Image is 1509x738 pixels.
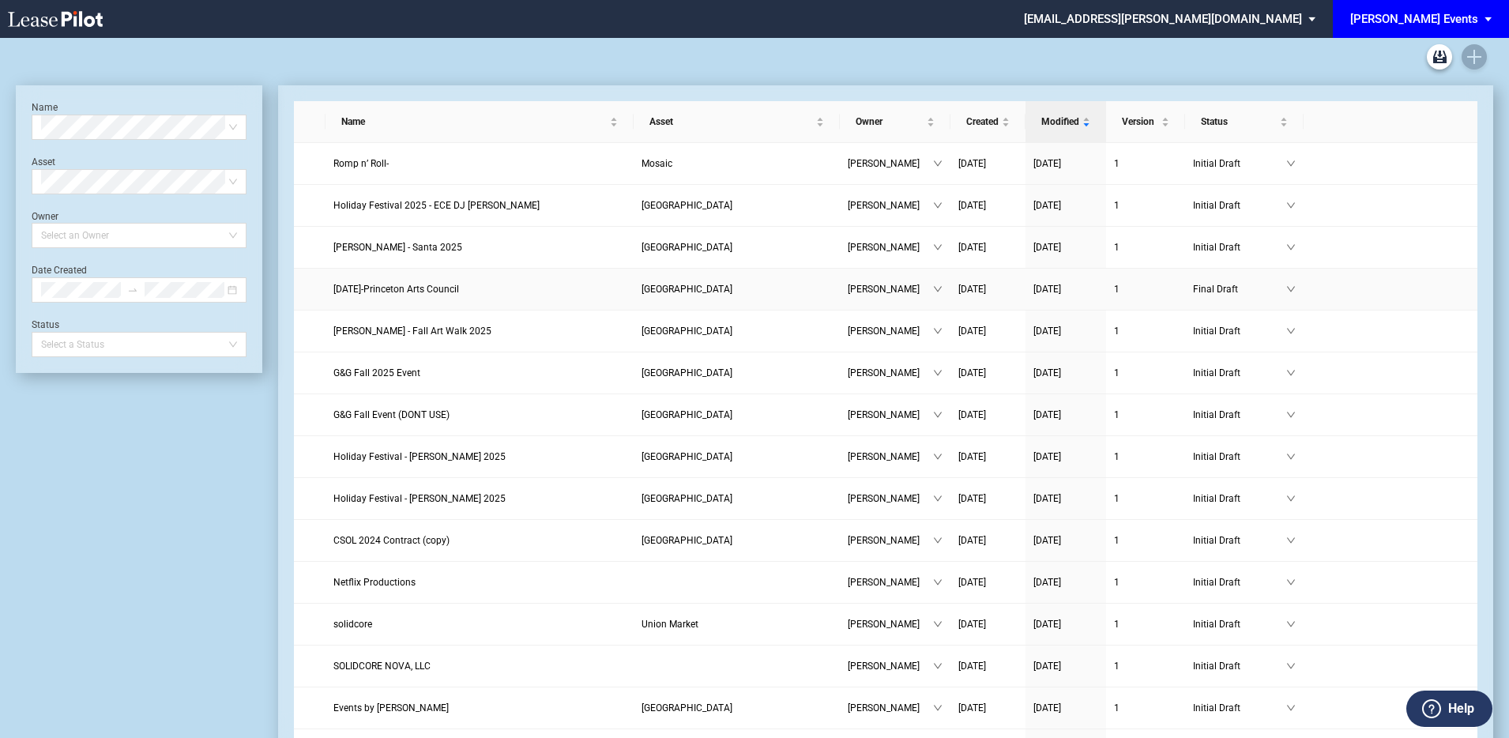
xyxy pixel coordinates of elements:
a: Union Market [642,616,832,632]
a: [DATE] [958,323,1018,339]
a: Romp n’ Roll- [333,156,626,171]
a: G&G Fall 2025 Event [333,365,626,381]
a: [PERSON_NAME] - Santa 2025 [333,239,626,255]
span: Freshfields Village [642,200,732,211]
a: 1 [1114,491,1177,506]
span: Status [1201,114,1277,130]
a: CSOL 2024 Contract (copy) [333,533,626,548]
span: [DATE] [958,158,986,169]
span: Owner [856,114,924,130]
span: [PERSON_NAME] [848,533,933,548]
span: [DATE] [1033,661,1061,672]
span: [PERSON_NAME] [848,658,933,674]
label: Owner [32,211,58,222]
a: [DATE] [1033,198,1098,213]
a: 1 [1114,658,1177,674]
span: [PERSON_NAME] [848,365,933,381]
a: [DATE] [1033,239,1098,255]
span: G&G Fall Event (DONT USE) [333,409,450,420]
a: [DATE] [958,156,1018,171]
a: [GEOGRAPHIC_DATA] [642,491,832,506]
span: 1 [1114,577,1120,588]
span: [DATE] [1033,242,1061,253]
a: Archive [1427,44,1452,70]
span: Princeton Shopping Center [642,284,732,295]
span: Freshfields Village [642,326,732,337]
span: G&G Fall 2025 Event [333,367,420,378]
span: swap-right [127,284,138,296]
span: Initial Draft [1193,156,1286,171]
a: Mosaic [642,156,832,171]
span: [PERSON_NAME] [848,700,933,716]
span: [PERSON_NAME] [848,407,933,423]
span: Holiday Festival 2025 - ECE DJ Ben Felton [333,200,540,211]
a: [DATE] [1033,616,1098,632]
span: down [1286,703,1296,713]
span: [DATE] [958,493,986,504]
span: 1 [1114,409,1120,420]
span: Day of the Dead-Princeton Arts Council [333,284,459,295]
span: Freshfields Village [642,242,732,253]
span: down [1286,326,1296,336]
a: Holiday Festival - [PERSON_NAME] 2025 [333,449,626,465]
span: down [933,284,943,294]
span: Version [1122,114,1158,130]
a: 1 [1114,239,1177,255]
span: Initial Draft [1193,491,1286,506]
a: Holiday Festival - [PERSON_NAME] 2025 [333,491,626,506]
span: [DATE] [958,409,986,420]
span: [PERSON_NAME] [848,239,933,255]
th: Asset [634,101,840,143]
span: 1 [1114,326,1120,337]
span: down [933,619,943,629]
span: solidcore [333,619,372,630]
span: [DATE] [958,367,986,378]
span: down [1286,452,1296,461]
span: Initial Draft [1193,323,1286,339]
span: [DATE] [1033,158,1061,169]
label: Help [1448,698,1474,719]
a: solidcore [333,616,626,632]
span: Freshfields Village [642,409,732,420]
span: 1 [1114,242,1120,253]
a: [PERSON_NAME] - Fall Art Walk 2025 [333,323,626,339]
span: Final Draft [1193,281,1286,297]
span: [DATE] [1033,326,1061,337]
span: 1 [1114,158,1120,169]
a: [DATE] [1033,407,1098,423]
span: [PERSON_NAME] [848,323,933,339]
span: Created [966,114,999,130]
a: [DATE] [1033,449,1098,465]
span: Freshfields Village [642,535,732,546]
a: [GEOGRAPHIC_DATA] [642,365,832,381]
button: Help [1406,691,1492,727]
a: [DATE] [958,491,1018,506]
span: 1 [1114,535,1120,546]
a: [GEOGRAPHIC_DATA] [642,239,832,255]
a: [DATE]-Princeton Arts Council [333,281,626,297]
a: [DATE] [1033,365,1098,381]
th: Owner [840,101,950,143]
span: down [1286,619,1296,629]
span: [DATE] [958,661,986,672]
span: [PERSON_NAME] [848,156,933,171]
span: Edwin McCora - Santa 2025 [333,242,462,253]
span: [DATE] [958,451,986,462]
span: [DATE] [1033,493,1061,504]
span: down [1286,368,1296,378]
span: [DATE] [1033,577,1061,588]
span: [DATE] [1033,702,1061,714]
span: [DATE] [958,535,986,546]
span: [DATE] [1033,535,1061,546]
span: Initial Draft [1193,449,1286,465]
a: Events by [PERSON_NAME] [333,700,626,716]
span: 1 [1114,619,1120,630]
span: Mosaic [642,158,672,169]
span: Freshfields Village [642,367,732,378]
a: 1 [1114,365,1177,381]
span: 1 [1114,702,1120,714]
span: down [1286,536,1296,545]
span: [DATE] [958,284,986,295]
span: down [1286,494,1296,503]
span: [DATE] [1033,200,1061,211]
